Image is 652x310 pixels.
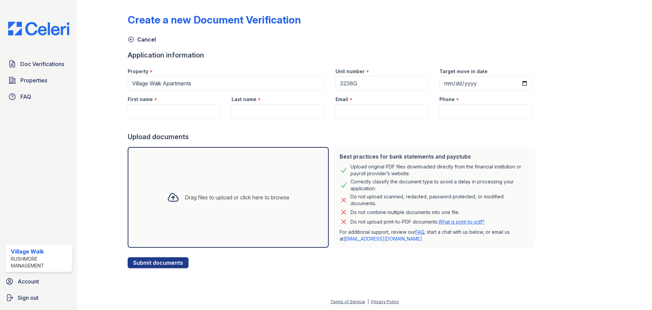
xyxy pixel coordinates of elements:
p: Do not upload print-to-PDF documents. [350,218,485,225]
button: Submit documents [128,257,188,268]
div: Rushmore Management [11,256,69,269]
div: Create a new Document Verification [128,14,301,26]
label: Property [128,68,148,75]
div: Upload documents [128,132,538,142]
a: Privacy Policy [371,299,399,304]
label: Phone [439,96,455,103]
a: Cancel [128,35,156,44]
label: Unit number [336,68,365,75]
span: FAQ [20,93,31,101]
span: Properties [20,76,47,84]
span: Account [18,277,39,285]
a: FAQ [415,229,424,235]
span: Sign out [18,294,38,302]
label: Target move in date [439,68,488,75]
a: FAQ [5,90,72,103]
p: For additional support, review our , start a chat with us below, or email us at [340,229,530,242]
div: | [367,299,369,304]
label: Email [336,96,348,103]
a: Terms of Service [330,299,365,304]
div: Upload original PDF files downloaded directly from the financial institution or payroll provider’... [350,163,530,177]
a: Account [3,275,75,288]
a: Doc Verifications [5,57,72,71]
a: [EMAIL_ADDRESS][DOMAIN_NAME] [344,236,422,242]
div: Drag files to upload or click here to browse [185,193,289,201]
img: CE_Logo_Blue-a8612792a0a2168367f1c8372b55b34899dd931a85d93a1a3d3e32e68fde9ad4.png [3,22,75,35]
a: Sign out [3,291,75,305]
label: First name [128,96,153,103]
div: Do not combine multiple documents into one file. [350,208,459,216]
a: Properties [5,74,72,87]
div: Do not upload scanned, redacted, password protected, or modified documents. [350,193,530,207]
a: What is print-to-pdf? [438,219,485,225]
label: Last name [232,96,256,103]
span: Doc Verifications [20,60,64,68]
div: Village Walk [11,247,69,256]
div: Correctly classify the document type to avoid a delay in processing your application. [350,178,530,192]
div: Application information [128,50,538,60]
div: Best practices for bank statements and paystubs [340,152,530,161]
